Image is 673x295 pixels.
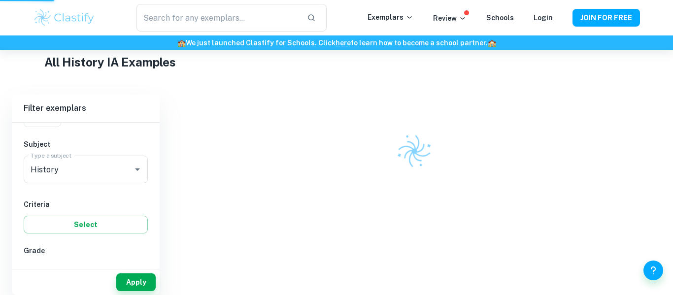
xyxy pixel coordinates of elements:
p: Exemplars [368,12,413,23]
span: 🏫 [488,39,496,47]
span: 🏫 [177,39,186,47]
h6: Filter exemplars [12,95,160,122]
a: Schools [486,14,514,22]
h6: Subject [24,139,148,150]
button: Help and Feedback [643,261,663,280]
a: here [336,39,351,47]
h6: Grade [24,245,148,256]
img: Clastify logo [392,129,437,174]
h6: We just launched Clastify for Schools. Click to learn how to become a school partner. [2,37,671,48]
button: Apply [116,273,156,291]
h6: Criteria [24,199,148,210]
a: Login [534,14,553,22]
button: Select [24,216,148,233]
button: JOIN FOR FREE [572,9,640,27]
label: Type a subject [31,151,71,160]
input: Search for any exemplars... [136,4,299,32]
img: Clastify logo [33,8,96,28]
h1: All History IA Examples [44,53,629,71]
button: Open [131,163,144,176]
p: Review [433,13,467,24]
